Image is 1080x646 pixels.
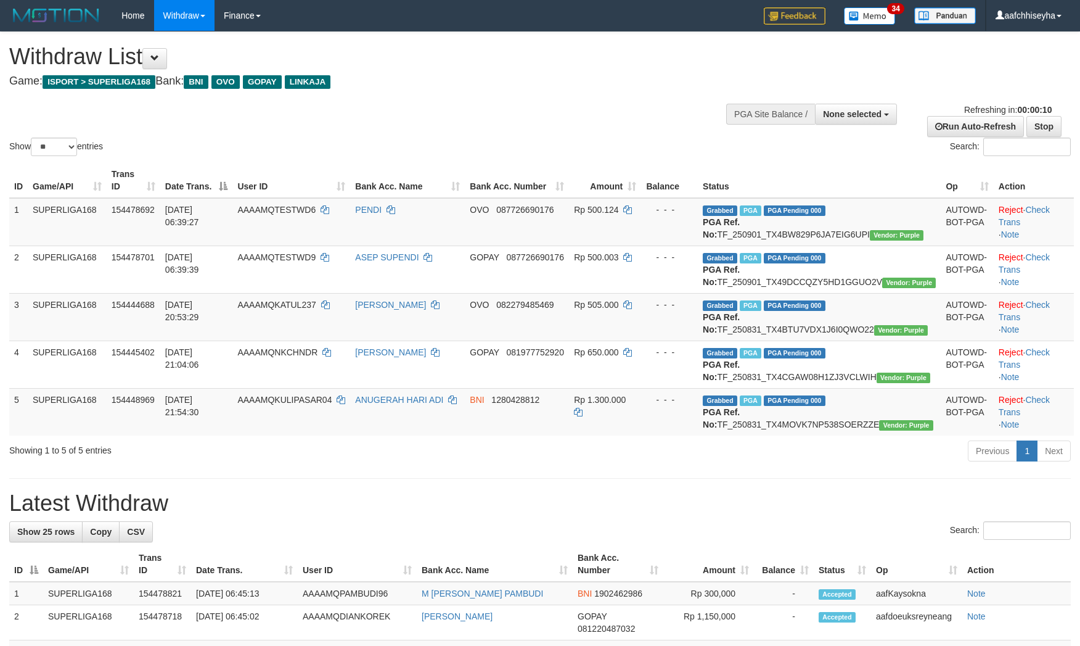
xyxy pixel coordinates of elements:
span: Grabbed [703,300,737,311]
strong: 00:00:10 [1017,105,1052,115]
a: Note [1001,277,1020,287]
td: Rp 300,000 [663,582,754,605]
b: PGA Ref. No: [703,312,740,334]
span: Rp 500.003 [574,252,618,262]
th: Status [698,163,941,198]
span: OVO [470,300,489,310]
div: - - - [646,346,693,358]
a: [PERSON_NAME] [355,347,426,357]
td: · · [994,293,1074,341]
td: TF_250901_TX49DCCQZY5HD1GGUO2V [698,246,941,293]
div: Showing 1 to 5 of 5 entries [9,439,441,457]
span: Marked by aafmaleo [740,253,761,263]
a: Reject [999,347,1023,357]
th: Bank Acc. Number: activate to sort column ascending [465,163,569,198]
span: Grabbed [703,348,737,358]
a: Show 25 rows [9,521,83,542]
span: Marked by aafsoycanthlai [740,300,761,311]
td: · · [994,198,1074,246]
span: Accepted [819,589,856,600]
td: TF_250831_TX4BTU7VDX1J6I0QWO22 [698,293,941,341]
span: Copy 087726690176 to clipboard [496,205,554,215]
td: AUTOWD-BOT-PGA [941,198,993,246]
th: Bank Acc. Name: activate to sort column ascending [417,547,573,582]
img: Feedback.jpg [764,7,825,25]
td: TF_250831_TX4CGAW08H1ZJ3VCLWIH [698,341,941,388]
td: 154478821 [134,582,191,605]
a: Reject [999,300,1023,310]
span: PGA Pending [764,395,825,406]
td: · · [994,246,1074,293]
span: BNI [578,589,592,598]
img: panduan.png [914,7,976,24]
a: [PERSON_NAME] [422,611,493,621]
span: AAAAMQTESTWD9 [237,252,316,262]
span: PGA Pending [764,348,825,358]
td: SUPERLIGA168 [28,293,107,341]
td: - [754,582,814,605]
td: AUTOWD-BOT-PGA [941,388,993,436]
a: M [PERSON_NAME] PAMBUDI [422,589,543,598]
span: AAAAMQKULIPASAR04 [237,395,332,405]
td: Rp 1,150,000 [663,605,754,640]
a: Check Trans [999,300,1050,322]
span: 154444688 [112,300,155,310]
span: CSV [127,527,145,537]
span: PGA Pending [764,205,825,216]
b: PGA Ref. No: [703,407,740,429]
th: Trans ID: activate to sort column ascending [134,547,191,582]
a: 1 [1017,441,1037,462]
th: Op: activate to sort column ascending [871,547,962,582]
a: Reject [999,395,1023,405]
a: Reject [999,252,1023,262]
th: Balance [641,163,698,198]
a: Check Trans [999,395,1050,417]
th: Balance: activate to sort column ascending [754,547,814,582]
a: PENDI [355,205,382,215]
th: Status: activate to sort column ascending [814,547,871,582]
td: - [754,605,814,640]
span: Rp 650.000 [574,347,618,357]
th: Game/API: activate to sort column ascending [28,163,107,198]
span: Copy 081220487032 to clipboard [578,624,635,634]
img: Button%20Memo.svg [844,7,896,25]
span: AAAAMQTESTWD6 [237,205,316,215]
th: Action [994,163,1074,198]
th: Op: activate to sort column ascending [941,163,993,198]
td: SUPERLIGA168 [28,341,107,388]
a: CSV [119,521,153,542]
a: Reject [999,205,1023,215]
span: 154445402 [112,347,155,357]
th: Date Trans.: activate to sort column descending [160,163,233,198]
span: Vendor URL: https://trx4.1velocity.biz [882,278,936,288]
span: PGA Pending [764,253,825,263]
a: Note [1001,372,1020,382]
span: Vendor URL: https://trx4.1velocity.biz [877,373,930,383]
b: PGA Ref. No: [703,217,740,239]
span: [DATE] 06:39:39 [165,252,199,275]
td: AUTOWD-BOT-PGA [941,293,993,341]
th: User ID: activate to sort column ascending [298,547,417,582]
div: - - - [646,204,693,216]
a: Stop [1026,116,1062,137]
td: 2 [9,246,28,293]
td: SUPERLIGA168 [28,246,107,293]
span: 154448969 [112,395,155,405]
td: 3 [9,293,28,341]
a: Note [1001,420,1020,429]
td: 1 [9,198,28,246]
span: 154478692 [112,205,155,215]
span: Copy 081977752920 to clipboard [506,347,563,357]
input: Search: [983,521,1071,540]
span: AAAAMQKATUL237 [237,300,316,310]
select: Showentries [31,138,77,156]
td: SUPERLIGA168 [28,198,107,246]
span: OVO [470,205,489,215]
th: ID: activate to sort column descending [9,547,43,582]
a: Check Trans [999,252,1050,275]
label: Search: [950,521,1071,540]
span: Copy 1902462986 to clipboard [594,589,642,598]
button: None selected [815,104,897,125]
td: AAAAMQPAMBUDI96 [298,582,417,605]
a: Note [1001,325,1020,334]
